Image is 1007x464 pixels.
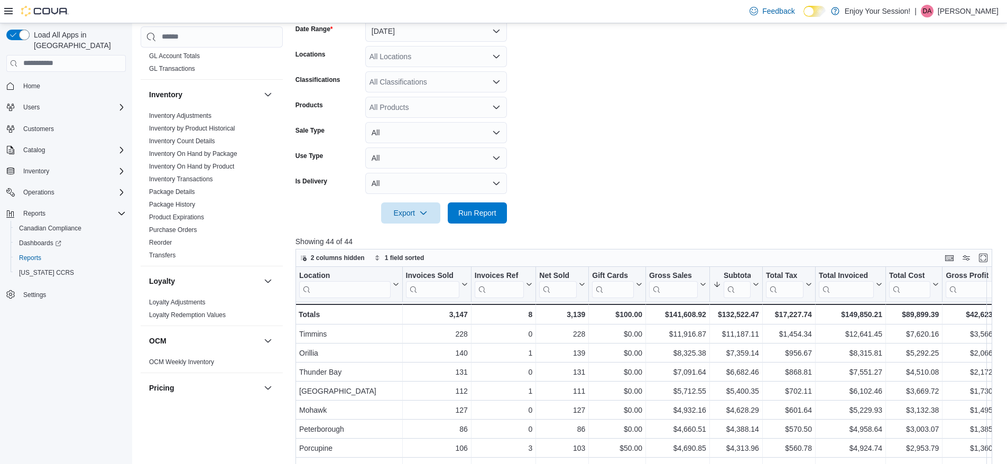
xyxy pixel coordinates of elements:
[262,275,274,287] button: Loyalty
[819,271,874,281] div: Total Invoiced
[149,65,195,72] a: GL Transactions
[365,21,507,42] button: [DATE]
[713,271,759,298] button: Subtotal
[149,239,172,246] a: Reorder
[946,271,994,298] div: Gross Profit
[819,404,882,416] div: $5,229.93
[149,200,195,209] span: Package History
[149,276,260,286] button: Loyalty
[141,356,283,373] div: OCM
[405,308,467,321] div: 3,147
[592,308,642,321] div: $100.00
[299,271,391,281] div: Location
[149,226,197,234] span: Purchase Orders
[149,298,206,307] span: Loyalty Adjustments
[19,239,61,247] span: Dashboards
[299,423,399,435] div: Peterborough
[11,250,130,265] button: Reports
[299,442,399,454] div: Porcupine
[592,271,634,298] div: Gift Card Sales
[299,347,399,359] div: Orillia
[819,423,882,435] div: $4,958.64
[938,5,999,17] p: [PERSON_NAME]
[149,112,211,120] span: Inventory Adjustments
[149,383,174,393] h3: Pricing
[149,89,182,100] h3: Inventory
[889,271,930,298] div: Total Cost
[405,271,459,281] div: Invoices Sold
[149,162,234,171] span: Inventory On Hand by Product
[475,385,532,397] div: 1
[724,271,751,298] div: Subtotal
[19,101,44,114] button: Users
[819,328,882,340] div: $12,641.45
[819,442,882,454] div: $4,924.74
[19,224,81,233] span: Canadian Compliance
[946,347,1003,359] div: $2,066.89
[539,404,585,416] div: 127
[19,287,126,301] span: Settings
[713,308,759,321] div: $132,522.47
[19,165,53,178] button: Inventory
[539,308,585,321] div: 3,139
[649,271,706,298] button: Gross Sales
[405,423,467,435] div: 86
[766,308,812,321] div: $17,227.74
[149,52,200,60] span: GL Account Totals
[149,112,211,119] a: Inventory Adjustments
[15,252,45,264] a: Reports
[889,271,930,281] div: Total Cost
[295,236,1000,247] p: Showing 44 of 44
[365,122,507,143] button: All
[385,254,424,262] span: 1 field sorted
[262,88,274,101] button: Inventory
[458,208,496,218] span: Run Report
[299,328,399,340] div: Timmins
[889,423,939,435] div: $3,003.07
[370,252,429,264] button: 1 field sorted
[149,251,175,259] span: Transfers
[19,268,74,277] span: [US_STATE] CCRS
[539,347,585,359] div: 139
[803,6,826,17] input: Dark Mode
[2,78,130,94] button: Home
[19,79,126,92] span: Home
[405,347,467,359] div: 140
[149,125,235,132] a: Inventory by Product Historical
[921,5,934,17] div: Darryl Allen
[149,175,213,183] a: Inventory Transactions
[405,328,467,340] div: 228
[295,126,325,135] label: Sale Type
[23,167,49,175] span: Inventory
[299,271,399,298] button: Location
[149,311,226,319] a: Loyalty Redemption Values
[19,186,59,199] button: Operations
[19,254,41,262] span: Reports
[889,347,939,359] div: $5,292.25
[889,328,939,340] div: $7,620.16
[946,271,1003,298] button: Gross Profit
[592,347,642,359] div: $0.00
[295,152,323,160] label: Use Type
[23,291,46,299] span: Settings
[539,366,585,378] div: 131
[149,137,215,145] a: Inventory Count Details
[2,164,130,179] button: Inventory
[141,296,283,326] div: Loyalty
[539,423,585,435] div: 86
[889,385,939,397] div: $3,669.72
[299,385,399,397] div: [GEOGRAPHIC_DATA]
[149,201,195,208] a: Package History
[649,366,706,378] div: $7,091.64
[539,271,585,298] button: Net Sold
[475,271,532,298] button: Invoices Ref
[405,271,467,298] button: Invoices Sold
[539,442,585,454] div: 103
[15,222,126,235] span: Canadian Compliance
[149,252,175,259] a: Transfers
[15,237,66,249] a: Dashboards
[766,271,803,298] div: Total Tax
[19,165,126,178] span: Inventory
